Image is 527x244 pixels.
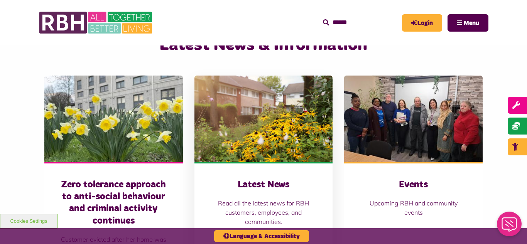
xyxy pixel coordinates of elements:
img: RBH [39,8,154,38]
img: SAZ MEDIA RBH HOUSING4 [194,76,333,162]
p: Read all the latest news for RBH customers, employees, and communities. [210,199,318,226]
a: MyRBH [402,14,442,32]
img: Group photo of customers and colleagues at Spotland Community Centre [344,76,483,162]
h3: Events [360,179,467,191]
iframe: Netcall Web Assistant for live chat [492,209,527,244]
h3: Latest News [210,179,318,191]
button: Navigation [448,14,488,32]
button: Language & Accessibility [214,230,309,242]
img: Freehold [44,76,183,162]
span: Menu [464,20,479,26]
p: Upcoming RBH and community events [360,199,467,217]
input: Search [323,14,394,31]
h3: Zero tolerance approach to anti-social behaviour and criminal activity continues [60,179,167,227]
